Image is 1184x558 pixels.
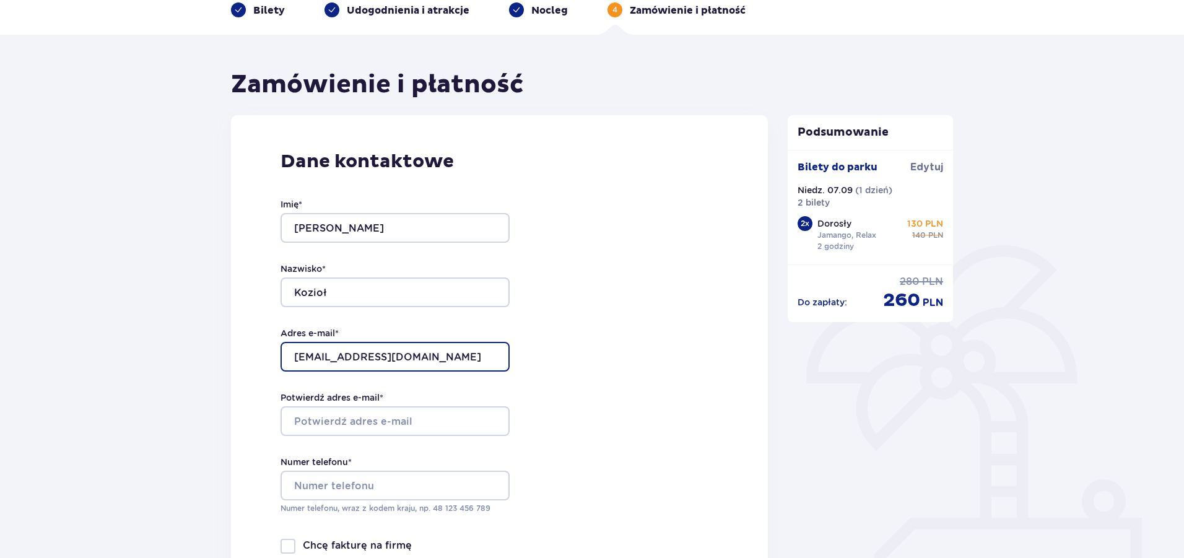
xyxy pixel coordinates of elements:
[281,213,510,243] input: Imię
[912,230,926,241] p: 140
[798,160,877,174] p: Bilety do parku
[281,263,326,275] label: Nazwisko *
[817,217,851,230] p: Dorosły
[798,296,847,308] p: Do zapłaty :
[231,69,524,100] h1: Zamówienie i płatność
[817,241,854,252] p: 2 godziny
[907,217,943,230] p: 130 PLN
[281,150,718,173] p: Dane kontaktowe
[281,327,339,339] label: Adres e-mail *
[347,4,469,17] p: Udogodnienia i atrakcje
[281,198,302,211] label: Imię *
[253,4,285,17] p: Bilety
[923,296,943,310] p: PLN
[798,184,853,196] p: Niedz. 07.09
[630,4,746,17] p: Zamówienie i płatność
[817,230,876,241] p: Jamango, Relax
[883,289,920,312] p: 260
[922,275,943,289] p: PLN
[900,275,920,289] p: 280
[798,196,830,209] p: 2 bilety
[910,160,943,174] a: Edytuj
[281,406,510,436] input: Potwierdź adres e-mail
[281,391,383,404] label: Potwierdź adres e-mail *
[798,216,812,231] div: 2 x
[281,277,510,307] input: Nazwisko
[281,503,510,514] p: Numer telefonu, wraz z kodem kraju, np. 48 ​123 ​456 ​789
[788,125,954,140] p: Podsumowanie
[531,4,568,17] p: Nocleg
[281,456,352,468] label: Numer telefonu *
[281,342,510,372] input: Adres e-mail
[612,4,617,15] p: 4
[855,184,892,196] p: ( 1 dzień )
[303,539,412,552] p: Chcę fakturę na firmę
[281,471,510,500] input: Numer telefonu
[928,230,943,241] p: PLN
